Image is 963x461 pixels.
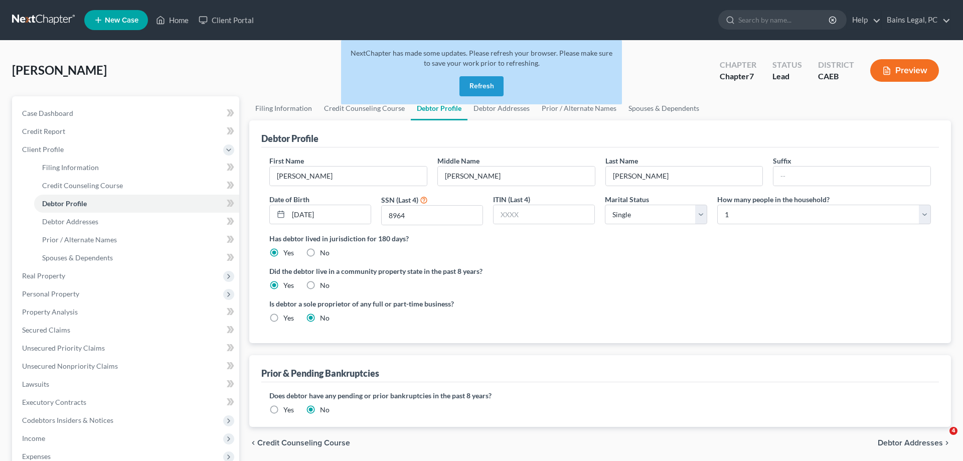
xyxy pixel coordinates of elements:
[269,194,309,205] label: Date of Birth
[34,159,239,177] a: Filing Information
[261,132,318,144] div: Debtor Profile
[605,194,649,205] label: Marital Status
[773,156,791,166] label: Suffix
[720,59,756,71] div: Chapter
[194,11,259,29] a: Client Portal
[42,253,113,262] span: Spouses & Dependents
[283,313,294,323] label: Yes
[717,194,830,205] label: How many people in the household?
[34,231,239,249] a: Prior / Alternate Names
[249,439,350,447] button: chevron_left Credit Counseling Course
[605,156,638,166] label: Last Name
[351,49,612,67] span: NextChapter has made some updates. Please refresh your browser. Please make sure to save your wor...
[438,167,595,186] input: M.I
[14,303,239,321] a: Property Analysis
[773,167,930,186] input: --
[320,313,330,323] label: No
[318,96,411,120] a: Credit Counseling Course
[22,127,65,135] span: Credit Report
[606,167,763,186] input: --
[493,194,530,205] label: ITIN (Last 4)
[14,357,239,375] a: Unsecured Nonpriority Claims
[22,362,118,370] span: Unsecured Nonpriority Claims
[105,17,138,24] span: New Case
[847,11,881,29] a: Help
[34,213,239,231] a: Debtor Addresses
[882,11,950,29] a: Bains Legal, PC
[22,344,105,352] span: Unsecured Priority Claims
[34,195,239,213] a: Debtor Profile
[269,298,595,309] label: Is debtor a sole proprietor of any full or part-time business?
[269,266,931,276] label: Did the debtor live in a community property state in the past 8 years?
[22,398,86,406] span: Executory Contracts
[14,104,239,122] a: Case Dashboard
[320,248,330,258] label: No
[437,156,479,166] label: Middle Name
[249,96,318,120] a: Filing Information
[22,452,51,460] span: Expenses
[42,163,99,172] span: Filing Information
[269,233,931,244] label: Has debtor lived in jurisdiction for 180 days?
[772,71,802,82] div: Lead
[878,439,943,447] span: Debtor Addresses
[22,308,78,316] span: Property Analysis
[14,339,239,357] a: Unsecured Priority Claims
[257,439,350,447] span: Credit Counseling Course
[22,289,79,298] span: Personal Property
[22,109,73,117] span: Case Dashboard
[283,405,294,415] label: Yes
[34,249,239,267] a: Spouses & Dependents
[151,11,194,29] a: Home
[42,235,117,244] span: Prior / Alternate Names
[14,393,239,411] a: Executory Contracts
[749,71,754,81] span: 7
[22,416,113,424] span: Codebtors Insiders & Notices
[283,280,294,290] label: Yes
[929,427,953,451] iframe: Intercom live chat
[14,122,239,140] a: Credit Report
[22,145,64,153] span: Client Profile
[34,177,239,195] a: Credit Counseling Course
[22,271,65,280] span: Real Property
[14,375,239,393] a: Lawsuits
[12,63,107,77] span: [PERSON_NAME]
[320,405,330,415] label: No
[622,96,705,120] a: Spouses & Dependents
[249,439,257,447] i: chevron_left
[878,439,951,447] button: Debtor Addresses chevron_right
[870,59,939,82] button: Preview
[381,195,418,205] label: SSN (Last 4)
[270,167,427,186] input: --
[283,248,294,258] label: Yes
[42,199,87,208] span: Debtor Profile
[720,71,756,82] div: Chapter
[22,326,70,334] span: Secured Claims
[22,380,49,388] span: Lawsuits
[22,434,45,442] span: Income
[42,181,123,190] span: Credit Counseling Course
[459,76,504,96] button: Refresh
[382,206,483,225] input: XXXX
[818,59,854,71] div: District
[320,280,330,290] label: No
[269,390,931,401] label: Does debtor have any pending or prior bankruptcies in the past 8 years?
[494,205,594,224] input: XXXX
[949,427,957,435] span: 4
[42,217,98,226] span: Debtor Addresses
[738,11,830,29] input: Search by name...
[14,321,239,339] a: Secured Claims
[288,205,371,224] input: MM/DD/YYYY
[269,156,304,166] label: First Name
[772,59,802,71] div: Status
[818,71,854,82] div: CAEB
[261,367,379,379] div: Prior & Pending Bankruptcies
